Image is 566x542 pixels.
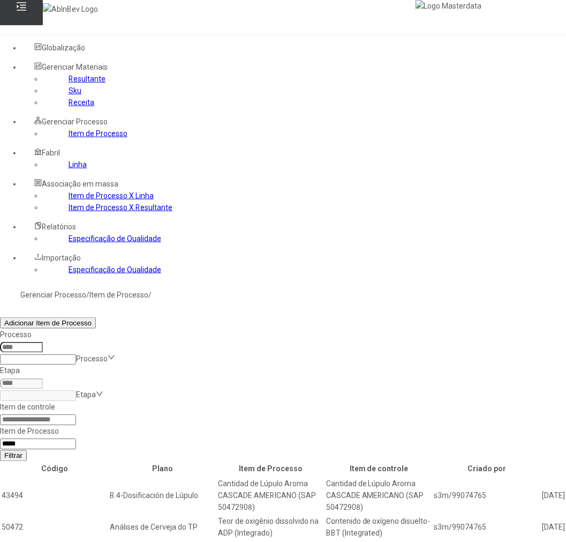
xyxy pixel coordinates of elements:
[1,478,108,514] td: 43494
[217,478,324,514] td: Cantidad de Lúpulo Aroma CASCADE AMERICANO (SAP 50472908)
[69,265,161,274] a: Especificação de Qualidade
[1,515,108,540] td: 50472
[4,319,92,327] span: Adicionar Item de Processo
[69,98,94,107] a: Receita
[1,463,108,476] th: Código
[86,291,89,299] nz-breadcrumb-separator: /
[326,478,433,514] td: Cantidad de Lúpulo Aroma CASCADE AMERICANO (SAP 50472908)
[69,234,161,243] a: Especificação de Qualidade
[434,463,541,476] th: Criado por
[326,463,433,476] th: Item de controle
[4,452,22,460] span: Filtrar
[69,160,87,169] a: Linha
[42,180,118,188] span: Associação em massa
[69,191,154,200] a: Item de Processo X Linha
[42,149,60,157] span: Fabril
[217,463,324,476] th: Item de Processo
[148,291,152,299] nz-breadcrumb-separator: /
[20,291,86,299] a: Gerenciar Processo
[43,3,98,15] img: AbInBev Logo
[69,203,172,212] a: Item de Processo X Resultante
[69,75,105,83] a: Resultante
[434,515,541,540] td: s3m/99074765
[42,63,108,71] span: Gerenciar Materiais
[42,254,81,262] span: Importação
[42,222,76,231] span: Relatórios
[326,515,433,540] td: Contenido de oxígeno disuelto-BBT (Integrated)
[109,515,216,540] td: Análises de Cerveja do TP
[217,515,324,540] td: Teor de oxigênio dissolvido na ADP (Integrado)
[42,117,108,126] span: Gerenciar Processo
[42,43,85,52] span: Globalização
[69,129,127,138] a: Item de Processo
[109,478,216,514] td: B.4-Dosificación de Lúpulo
[76,354,108,363] nz-select-placeholder: Processo
[109,463,216,476] th: Plano
[69,86,81,95] a: Sku
[76,391,96,399] nz-select-placeholder: Etapa
[434,478,541,514] td: s3m/99074765
[89,291,148,299] a: Item de Processo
